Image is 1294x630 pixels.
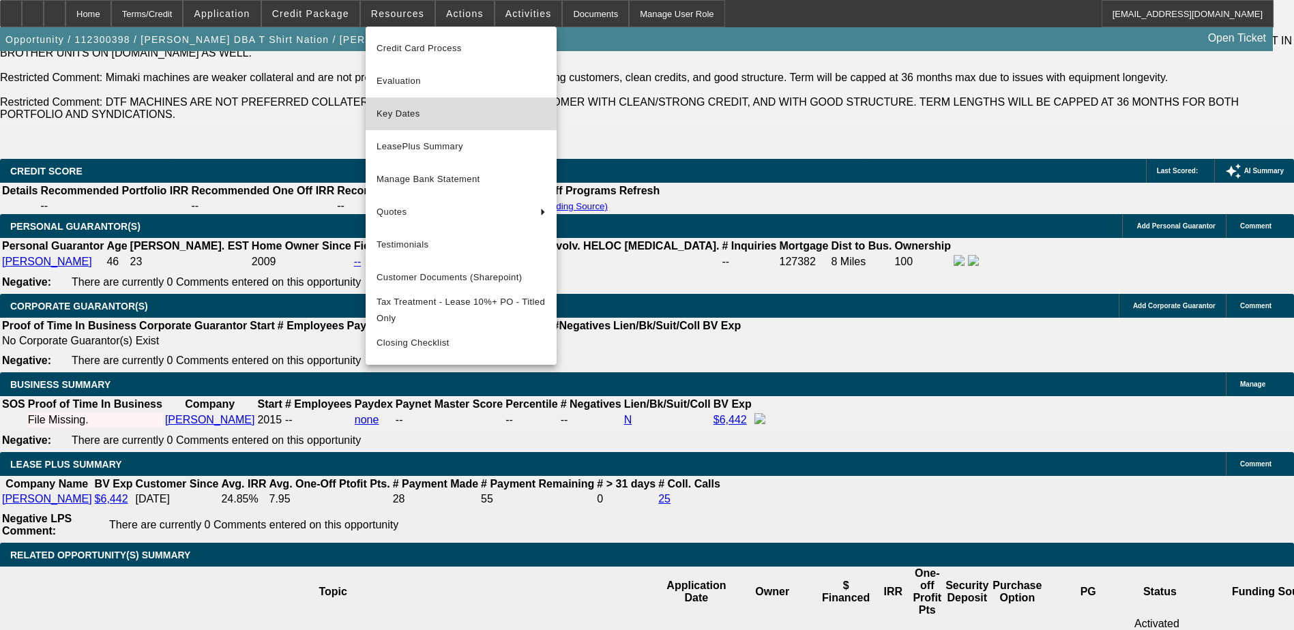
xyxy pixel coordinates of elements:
[377,73,546,89] span: Evaluation
[377,106,546,122] span: Key Dates
[377,138,546,155] span: LeasePlus Summary
[377,204,529,220] span: Quotes
[377,294,546,327] span: Tax Treatment - Lease 10%+ PO - Titled Only
[377,40,546,57] span: Credit Card Process
[377,171,546,187] span: Manage Bank Statement
[377,337,450,348] span: Closing Checklist
[377,269,546,286] span: Customer Documents (Sharepoint)
[377,237,546,253] span: Testimonials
